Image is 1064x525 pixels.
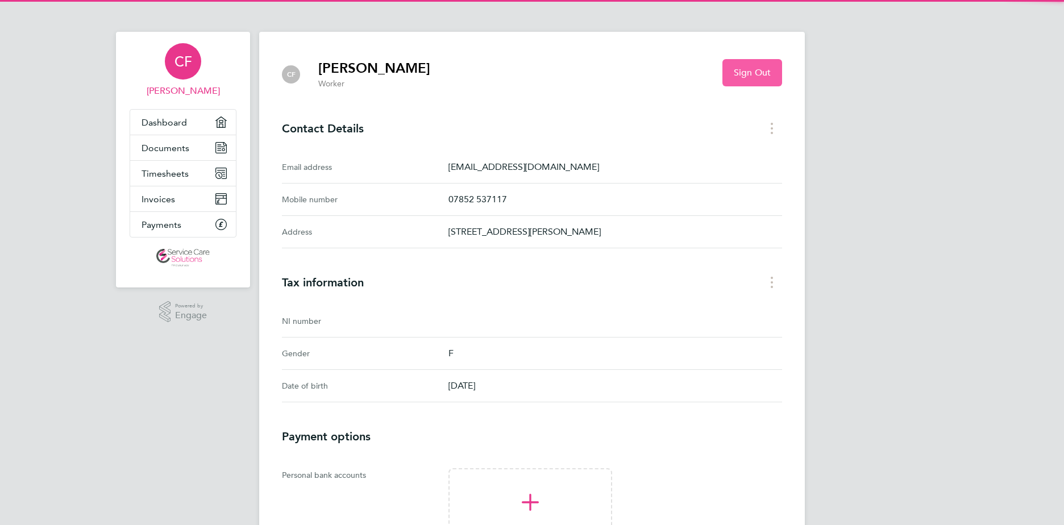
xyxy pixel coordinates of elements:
div: Date of birth [282,379,448,393]
a: Powered byEngage [159,301,207,323]
a: Invoices [130,186,236,211]
nav: Main navigation [116,32,250,287]
span: Invoices [142,194,175,205]
span: Sign Out [734,67,771,78]
a: CF[PERSON_NAME] [130,43,236,98]
h2: [PERSON_NAME] [318,59,430,77]
div: Cleo Ferguson [282,65,300,84]
div: Mobile number [282,193,448,206]
span: Cleo Ferguson [130,84,236,98]
img: servicecare-logo-retina.png [156,249,210,267]
p: [DATE] [448,379,782,393]
span: Timesheets [142,168,189,179]
div: Email address [282,160,448,174]
span: Documents [142,143,189,153]
button: Sign Out [722,59,782,86]
a: Timesheets [130,161,236,186]
span: CF [174,54,192,69]
button: Tax information menu [762,273,782,291]
p: F [448,347,782,360]
a: Payments [130,212,236,237]
div: NI number [282,314,448,328]
span: CF [287,70,296,78]
a: Documents [130,135,236,160]
span: Dashboard [142,117,187,128]
h3: Contact Details [282,122,782,135]
a: Dashboard [130,110,236,135]
span: Powered by [175,301,207,311]
h3: Tax information [282,276,782,289]
span: Engage [175,311,207,320]
p: [STREET_ADDRESS][PERSON_NAME] [448,225,782,239]
p: 07852 537117 [448,193,782,206]
div: Gender [282,347,448,360]
h3: Payment options [282,430,782,443]
div: Address [282,225,448,239]
p: [EMAIL_ADDRESS][DOMAIN_NAME] [448,160,782,174]
a: Go to home page [130,249,236,267]
p: Worker [318,78,430,90]
button: Contact Details menu [762,119,782,137]
span: Payments [142,219,181,230]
